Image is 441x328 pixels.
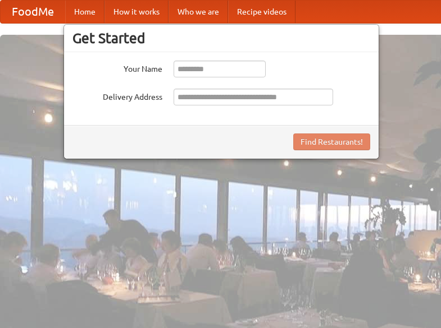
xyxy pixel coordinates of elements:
[1,1,65,23] a: FoodMe
[293,133,370,150] button: Find Restaurants!
[72,30,370,47] h3: Get Started
[72,89,162,103] label: Delivery Address
[169,1,228,23] a: Who we are
[104,1,169,23] a: How it works
[65,1,104,23] a: Home
[72,61,162,75] label: Your Name
[228,1,295,23] a: Recipe videos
